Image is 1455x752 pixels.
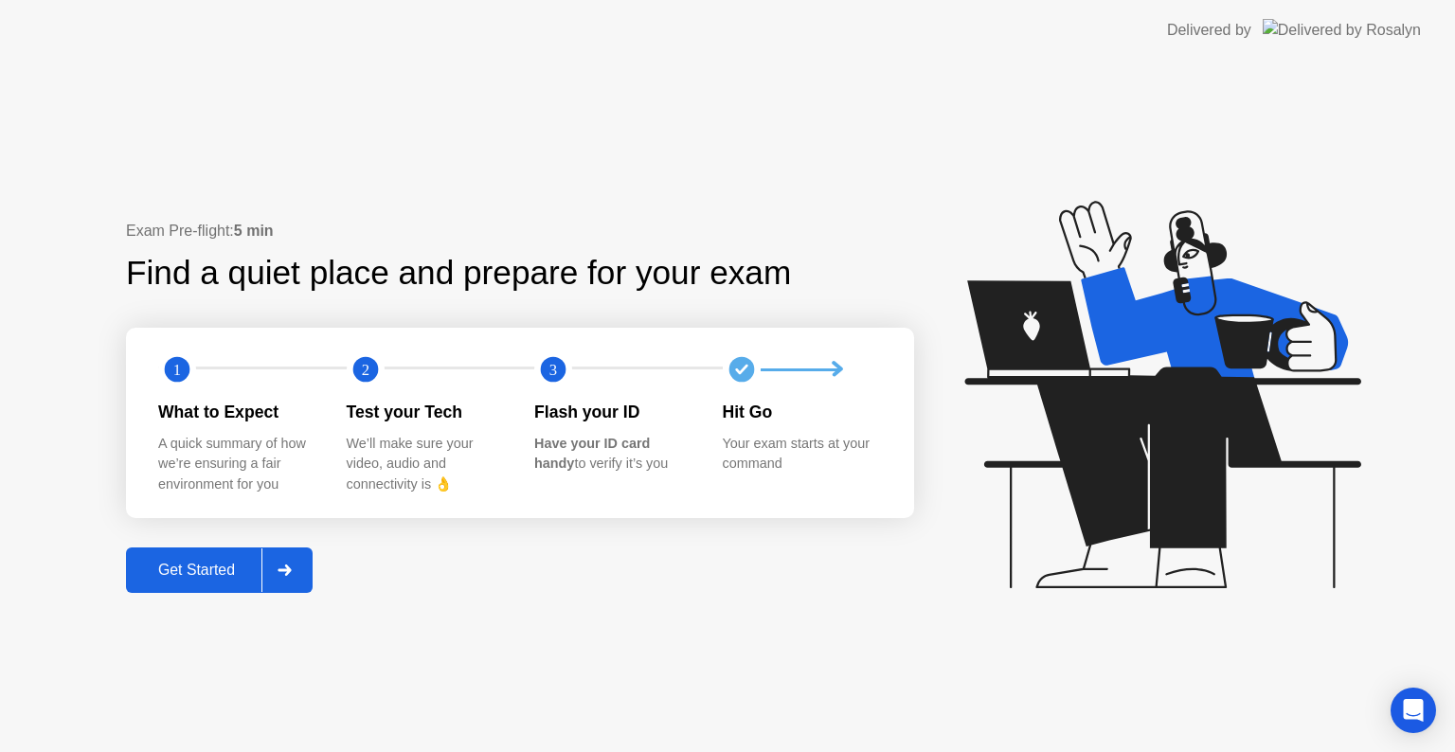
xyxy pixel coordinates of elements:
div: Find a quiet place and prepare for your exam [126,248,794,298]
text: 2 [361,361,368,379]
div: Get Started [132,562,261,579]
div: We’ll make sure your video, audio and connectivity is 👌 [347,434,505,495]
b: Have your ID card handy [534,436,650,472]
text: 3 [549,361,557,379]
div: to verify it’s you [534,434,692,474]
div: Exam Pre-flight: [126,220,914,242]
img: Delivered by Rosalyn [1263,19,1421,41]
div: Open Intercom Messenger [1391,688,1436,733]
div: Delivered by [1167,19,1251,42]
div: Flash your ID [534,400,692,424]
div: Test your Tech [347,400,505,424]
button: Get Started [126,547,313,593]
text: 1 [173,361,181,379]
div: Your exam starts at your command [723,434,881,474]
div: What to Expect [158,400,316,424]
b: 5 min [234,223,274,239]
div: A quick summary of how we’re ensuring a fair environment for you [158,434,316,495]
div: Hit Go [723,400,881,424]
